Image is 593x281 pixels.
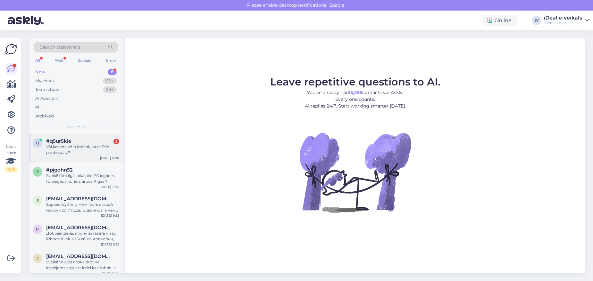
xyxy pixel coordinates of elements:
[35,113,54,119] div: Archived
[297,115,413,230] img: No Chat active
[5,43,17,55] img: Askly Logo
[108,69,117,75] div: 8
[46,196,113,202] span: sspankov@gmail.com
[46,230,119,242] div: Добрый день, я хочу заказать у вас iPhone 16 plus 256гб Ультрамарин, но вижу что их нет на складе...
[46,173,119,184] div: Sveiki! Cim ilgā laikā pēc PC iegādes to piegādā kurjers ārpus Rīgas ?
[36,140,39,145] span: q
[46,225,113,230] span: maksimgavlas@gmail.com
[482,15,517,26] div: Online
[100,156,119,160] div: [DATE] 15:10
[35,104,41,110] div: All
[46,259,119,271] div: Sveiki! Vēlējos noskaidrot vai iespējams atgriezt ierīci kas šobrīd ir uz nomaksu "ideal". Ja šis...
[35,69,45,75] div: New
[35,78,54,84] div: My chats
[5,167,17,173] div: 2 / 3
[66,124,86,130] span: New chats
[101,242,119,247] div: [DATE] 9:35
[5,144,17,173] div: Look Here
[113,139,119,144] div: 2
[104,56,118,65] div: Email
[46,202,119,213] div: Здравствуйте, у меня есть старай макбук 2017 года, 12 дюймов, в нем надо заменить аккумулятор и к...
[103,86,117,93] div: 99+
[34,56,41,65] div: All
[46,138,71,144] span: #q5ur5kie
[100,184,119,189] div: [DATE] 11:55
[544,15,589,26] a: iDeal e-veikalsiDeal Latvija
[46,144,119,156] div: Või kas ma võin Inbanki otse Teie poole saata?
[40,44,80,51] span: Search customers
[270,89,440,109] p: You’ve already had contacts via Askly. Every one counts. AI replies 24/7. Start working smarter [...
[349,90,362,95] b: 15,256
[270,76,440,88] span: Leave repetitive questions to AI.
[35,95,59,102] div: AI Assistant
[544,20,582,26] div: iDeal Latvija
[36,169,39,174] span: p
[37,198,39,203] span: s
[36,256,39,261] span: v
[77,56,92,65] div: Socials
[35,86,59,93] div: Team chats
[101,213,119,218] div: [DATE] 9:55
[327,2,346,8] span: Enable
[103,78,117,84] div: 99+
[54,56,65,65] div: Web
[46,253,113,259] span: vennereelina4@gmail.com
[544,15,582,20] div: iDeal e-veikals
[100,271,119,276] div: [DATE] 19:15
[532,16,541,25] div: IV
[36,227,39,232] span: m
[46,167,73,173] span: #pjgohn52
